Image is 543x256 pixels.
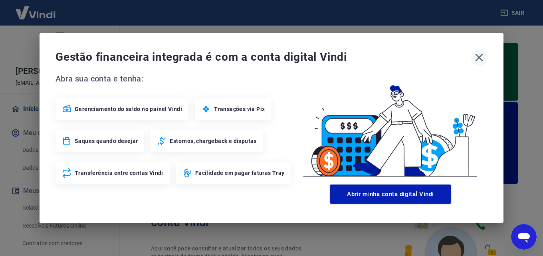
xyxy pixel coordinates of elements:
span: Estornos, chargeback e disputas [170,137,256,145]
span: Facilidade em pagar faturas Tray [195,169,285,177]
span: Gerenciamento do saldo no painel Vindi [75,105,182,113]
span: Transações via Pix [214,105,265,113]
button: Abrir minha conta digital Vindi [330,185,451,204]
span: Gestão financeira integrada é com a conta digital Vindi [55,49,471,65]
span: Transferência entre contas Vindi [75,169,163,177]
span: Saques quando desejar [75,137,138,145]
iframe: Botão para abrir a janela de mensagens [511,224,537,250]
span: Abra sua conta e tenha: [55,72,293,85]
img: Good Billing [293,72,488,181]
